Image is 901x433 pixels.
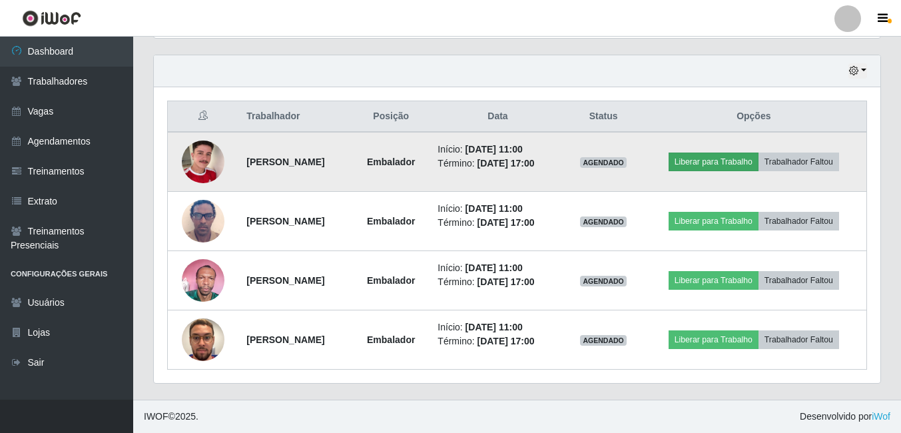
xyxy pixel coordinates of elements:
[465,262,523,273] time: [DATE] 11:00
[800,410,890,424] span: Desenvolvido por
[465,322,523,332] time: [DATE] 11:00
[669,153,758,171] button: Liberar para Trabalho
[182,252,224,308] img: 1753956520242.jpeg
[182,193,224,249] img: 1747233216515.jpeg
[246,334,324,345] strong: [PERSON_NAME]
[367,275,415,286] strong: Embalador
[465,144,523,155] time: [DATE] 11:00
[669,271,758,290] button: Liberar para Trabalho
[438,202,557,216] li: Início:
[580,217,627,227] span: AGENDADO
[477,217,534,228] time: [DATE] 17:00
[430,101,565,133] th: Data
[580,276,627,286] span: AGENDADO
[438,275,557,289] li: Término:
[580,157,627,168] span: AGENDADO
[669,212,758,230] button: Liberar para Trabalho
[477,158,534,169] time: [DATE] 17:00
[580,335,627,346] span: AGENDADO
[367,216,415,226] strong: Embalador
[438,334,557,348] li: Término:
[352,101,430,133] th: Posição
[438,216,557,230] li: Término:
[438,143,557,157] li: Início:
[144,410,198,424] span: © 2025 .
[367,334,415,345] strong: Embalador
[669,330,758,349] button: Liberar para Trabalho
[641,101,867,133] th: Opções
[477,336,534,346] time: [DATE] 17:00
[758,212,839,230] button: Trabalhador Faltou
[566,101,641,133] th: Status
[758,271,839,290] button: Trabalhador Faltou
[246,275,324,286] strong: [PERSON_NAME]
[246,216,324,226] strong: [PERSON_NAME]
[438,157,557,171] li: Término:
[438,320,557,334] li: Início:
[246,157,324,167] strong: [PERSON_NAME]
[758,330,839,349] button: Trabalhador Faltou
[22,10,81,27] img: CoreUI Logo
[144,411,168,422] span: IWOF
[465,203,523,214] time: [DATE] 11:00
[872,411,890,422] a: iWof
[438,261,557,275] li: Início:
[182,302,224,378] img: 1753900097515.jpeg
[367,157,415,167] strong: Embalador
[758,153,839,171] button: Trabalhador Faltou
[477,276,534,287] time: [DATE] 17:00
[238,101,352,133] th: Trabalhador
[182,124,224,200] img: 1754590327349.jpeg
